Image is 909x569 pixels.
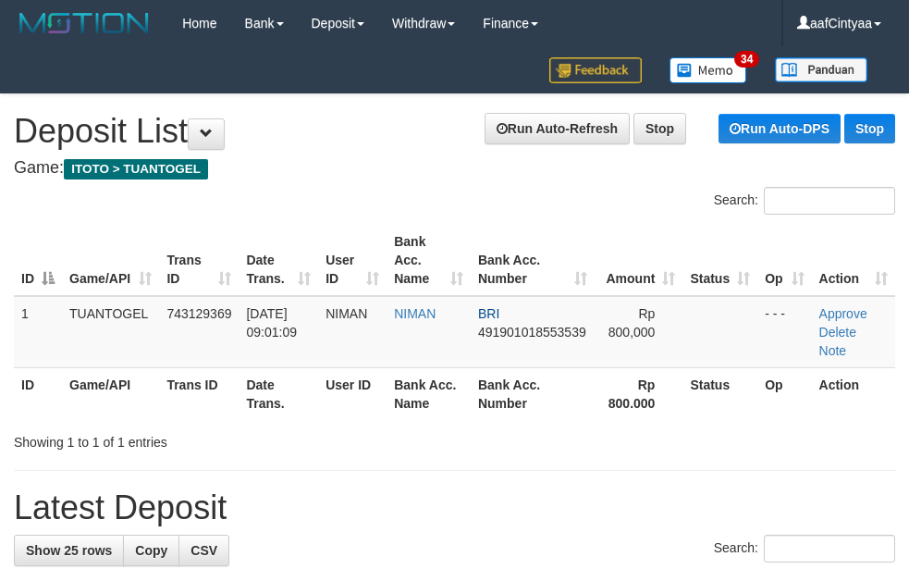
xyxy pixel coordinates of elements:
a: Stop [844,114,895,143]
span: Copy 491901018553539 to clipboard [478,325,586,340]
img: MOTION_logo.png [14,9,154,37]
th: Amount: activate to sort column ascending [595,225,683,296]
th: Trans ID: activate to sort column ascending [159,225,239,296]
th: Action: activate to sort column ascending [812,225,895,296]
th: Op [757,367,811,420]
a: Stop [633,113,686,144]
span: Rp 800,000 [608,306,656,340]
span: Copy [135,543,167,558]
span: ITOTO > TUANTOGEL [64,159,208,179]
a: Run Auto-Refresh [485,113,630,144]
th: Date Trans. [239,367,318,420]
th: Date Trans.: activate to sort column ascending [239,225,318,296]
h1: Latest Deposit [14,489,895,526]
th: Trans ID [159,367,239,420]
a: Copy [123,535,179,566]
td: 1 [14,296,62,368]
input: Search: [764,535,895,563]
span: CSV [190,543,217,558]
h4: Game: [14,159,895,178]
th: Game/API [62,367,159,420]
span: 34 [734,51,759,68]
div: Showing 1 to 1 of 1 entries [14,426,365,451]
td: - - - [757,296,811,368]
th: Op: activate to sort column ascending [757,225,811,296]
a: NIMAN [394,306,436,321]
a: 34 [656,46,761,93]
th: User ID: activate to sort column ascending [318,225,387,296]
span: 743129369 [166,306,231,321]
span: [DATE] 09:01:09 [246,306,297,340]
a: Approve [819,306,867,321]
span: NIMAN [326,306,367,321]
img: Feedback.jpg [549,57,642,83]
input: Search: [764,187,895,215]
th: Bank Acc. Number: activate to sort column ascending [471,225,595,296]
label: Search: [714,187,895,215]
th: Rp 800.000 [595,367,683,420]
th: ID [14,367,62,420]
a: Delete [819,325,856,340]
th: Action [812,367,895,420]
img: Button%20Memo.svg [669,57,747,83]
span: BRI [478,306,499,321]
td: TUANTOGEL [62,296,159,368]
a: CSV [178,535,229,566]
th: Status [682,367,757,420]
a: Show 25 rows [14,535,124,566]
th: Status: activate to sort column ascending [682,225,757,296]
img: panduan.png [775,57,867,82]
span: Show 25 rows [26,543,112,558]
th: Game/API: activate to sort column ascending [62,225,159,296]
th: Bank Acc. Number [471,367,595,420]
a: Note [819,343,847,358]
label: Search: [714,535,895,563]
th: Bank Acc. Name [387,367,471,420]
a: Run Auto-DPS [719,114,841,143]
th: User ID [318,367,387,420]
th: ID: activate to sort column descending [14,225,62,296]
th: Bank Acc. Name: activate to sort column ascending [387,225,471,296]
h1: Deposit List [14,113,895,150]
